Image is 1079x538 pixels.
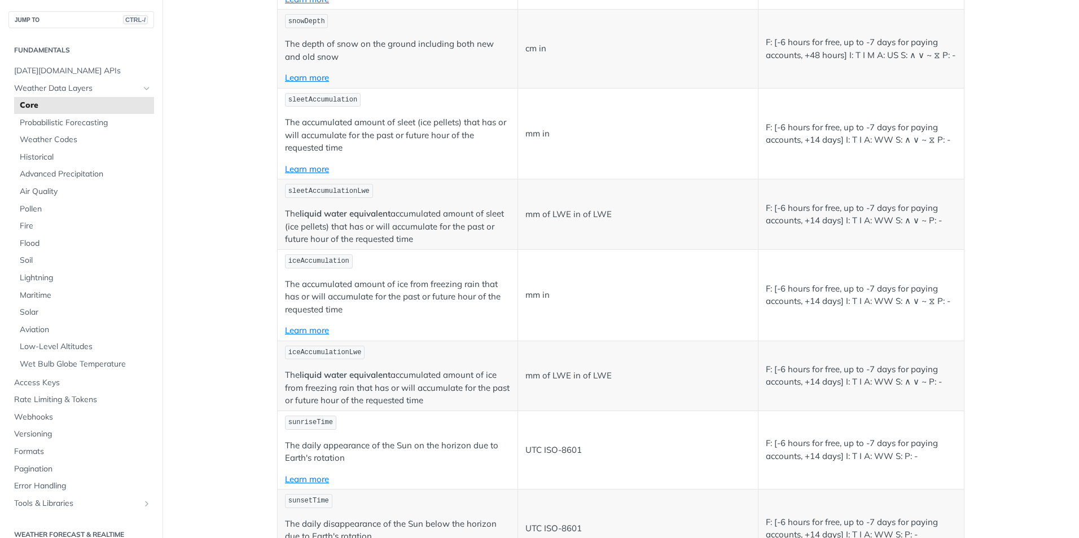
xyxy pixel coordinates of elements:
[20,359,151,370] span: Wet Bulb Globe Temperature
[285,72,329,83] a: Learn more
[8,391,154,408] a: Rate Limiting & Tokens
[20,204,151,215] span: Pollen
[14,321,154,338] a: Aviation
[14,252,154,269] a: Soil
[20,255,151,266] span: Soil
[288,257,349,265] span: iceAccumulation
[766,363,957,389] p: F: [-6 hours for free, up to -7 days for paying accounts, +14 days] I: T I A: WW S: ∧ ∨ ~ P: -
[8,478,154,495] a: Error Handling
[14,377,151,389] span: Access Keys
[14,201,154,218] a: Pollen
[8,443,154,460] a: Formats
[20,307,151,318] span: Solar
[14,304,154,321] a: Solar
[123,15,148,24] span: CTRL-/
[14,131,154,148] a: Weather Codes
[525,369,751,382] p: mm of LWE in of LWE
[285,164,329,174] a: Learn more
[14,498,139,509] span: Tools & Libraries
[525,444,751,457] p: UTC ISO-8601
[766,202,957,227] p: F: [-6 hours for free, up to -7 days for paying accounts, +14 days] I: T I A: WW S: ∧ ∨ ~ P: -
[14,446,151,457] span: Formats
[20,134,151,145] span: Weather Codes
[14,480,151,492] span: Error Handling
[285,439,510,465] p: The daily appearance of the Sun on the horizon due to Earth's rotation
[20,100,151,111] span: Core
[766,437,957,462] p: F: [-6 hours for free, up to -7 days for paying accounts, +14 days] I: T I A: WW S: P: -
[285,325,329,336] a: Learn more
[8,45,154,55] h2: Fundamentals
[142,84,151,93] button: Hide subpages for Weather Data Layers
[14,83,139,94] span: Weather Data Layers
[525,289,751,302] p: mm in
[14,65,151,77] span: [DATE][DOMAIN_NAME] APIs
[8,461,154,478] a: Pagination
[14,287,154,304] a: Maritime
[288,349,362,356] span: iceAccumulationLwe
[288,187,370,195] span: sleetAccumulationLwe
[300,208,391,219] strong: liquid water equivalent
[14,218,154,235] a: Fire
[14,97,154,114] a: Core
[285,474,329,484] a: Learn more
[14,149,154,166] a: Historical
[288,497,329,505] span: sunsetTime
[14,356,154,373] a: Wet Bulb Globe Temperature
[14,412,151,423] span: Webhooks
[285,208,510,246] p: The accumulated amount of sleet (ice pellets) that has or will accumulate for the past or future ...
[300,369,391,380] strong: liquid water equivalent
[14,429,151,440] span: Versioning
[14,166,154,183] a: Advanced Precipitation
[8,11,154,28] button: JUMP TOCTRL-/
[8,80,154,97] a: Weather Data LayersHide subpages for Weather Data Layers
[20,324,151,336] span: Aviation
[14,183,154,200] a: Air Quality
[525,522,751,535] p: UTC ISO-8601
[766,121,957,147] p: F: [-6 hours for free, up to -7 days for paying accounts, +14 days] I: T I A: WW S: ∧ ∨ ~ ⧖ P: -
[14,464,151,475] span: Pagination
[14,114,154,131] a: Probabilistic Forecasting
[20,290,151,301] span: Maritime
[8,426,154,443] a: Versioning
[20,186,151,197] span: Air Quality
[285,38,510,63] p: The depth of snow on the ground including both new and old snow
[285,116,510,155] p: The accumulated amount of sleet (ice pellets) that has or will accumulate for the past or future ...
[288,96,357,104] span: sleetAccumulation
[8,63,154,80] a: [DATE][DOMAIN_NAME] APIs
[285,369,510,407] p: The accumulated amount of ice from freezing rain that has or will accumulate for the past or futu...
[8,409,154,426] a: Webhooks
[14,235,154,252] a: Flood
[525,127,751,140] p: mm in
[14,338,154,355] a: Low-Level Altitudes
[525,42,751,55] p: cm in
[20,221,151,232] span: Fire
[766,283,957,308] p: F: [-6 hours for free, up to -7 days for paying accounts, +14 days] I: T I A: WW S: ∧ ∨ ~ ⧖ P: -
[20,169,151,180] span: Advanced Precipitation
[288,418,333,426] span: sunriseTime
[20,117,151,129] span: Probabilistic Forecasting
[14,394,151,405] span: Rate Limiting & Tokens
[8,374,154,391] a: Access Keys
[8,495,154,512] a: Tools & LibrariesShow subpages for Tools & Libraries
[766,36,957,61] p: F: [-6 hours for free, up to -7 days for paying accounts, +48 hours] I: T I M A: US S: ∧ ∨ ~ ⧖ P: -
[525,208,751,221] p: mm of LWE in of LWE
[142,499,151,508] button: Show subpages for Tools & Libraries
[20,238,151,249] span: Flood
[20,152,151,163] span: Historical
[14,270,154,286] a: Lightning
[20,272,151,284] span: Lightning
[285,278,510,316] p: The accumulated amount of ice from freezing rain that has or will accumulate for the past or futu...
[288,17,325,25] span: snowDepth
[20,341,151,352] span: Low-Level Altitudes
